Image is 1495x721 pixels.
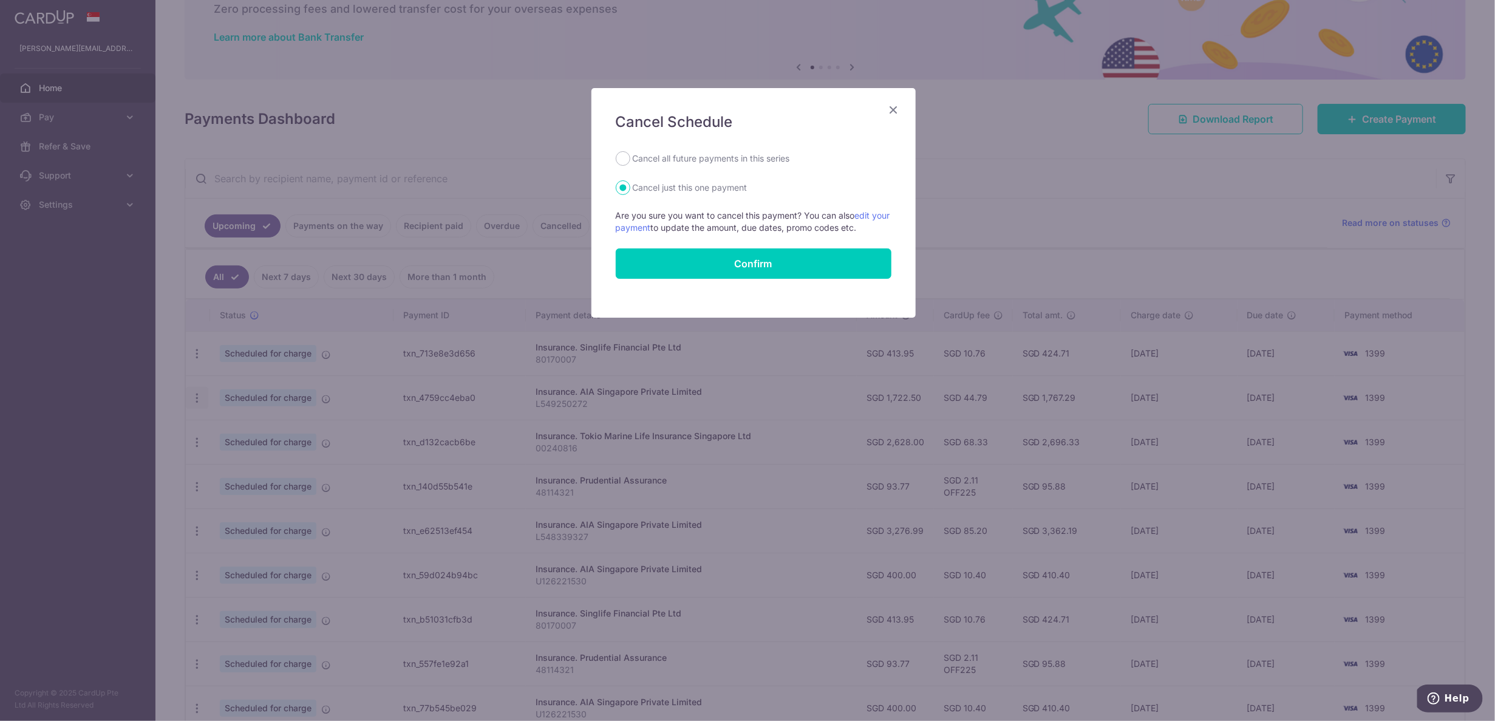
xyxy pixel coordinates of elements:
[616,210,891,234] p: Are you sure you want to cancel this payment? You can also to update the amount, due dates, promo...
[633,180,747,195] label: Cancel just this one payment
[616,112,891,132] h5: Cancel Schedule
[616,248,891,279] button: Confirm
[1417,685,1483,715] iframe: Opens a widget where you can find more information
[633,151,790,166] label: Cancel all future payments in this series
[887,103,901,117] button: Close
